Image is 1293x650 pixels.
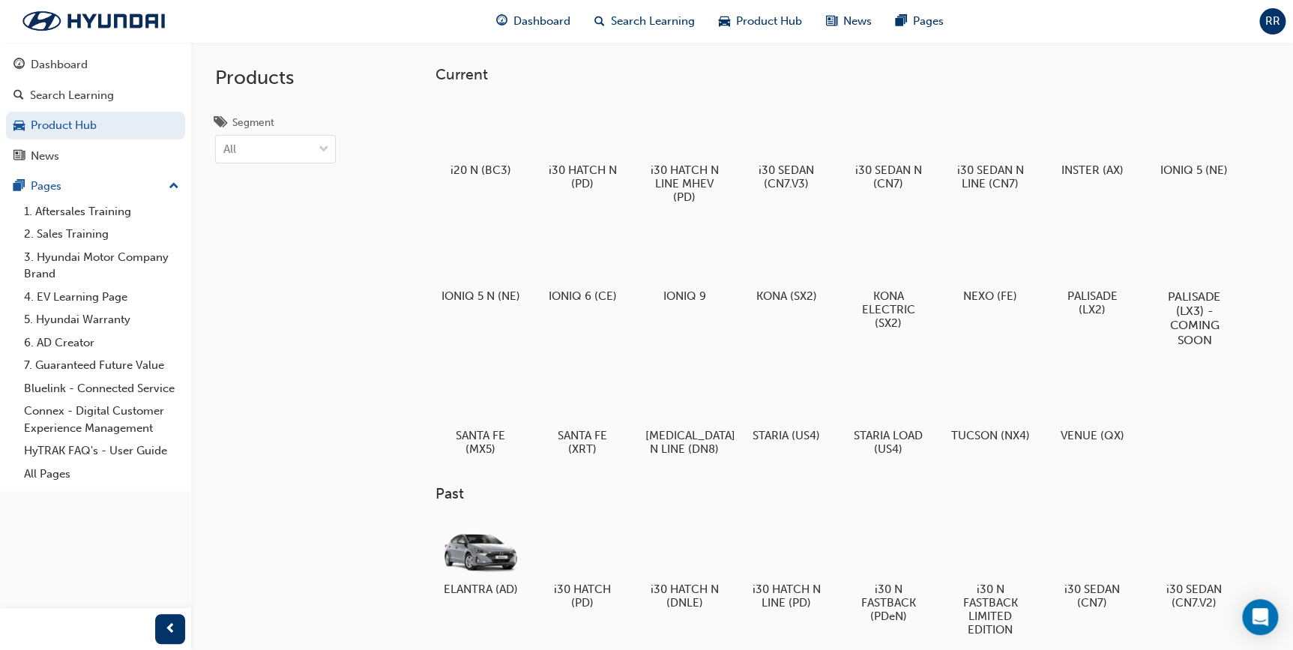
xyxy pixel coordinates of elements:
[741,361,831,448] a: STARIA (US4)
[1053,429,1132,442] h5: VENUE (QX)
[814,6,884,37] a: news-iconNews
[1053,583,1132,610] h5: i30 SEDAN (CN7)
[951,429,1030,442] h5: TUCSON (NX4)
[843,361,933,461] a: STARIA LOAD (US4)
[543,289,622,303] h5: IONIQ 6 (CE)
[18,331,185,355] a: 6. AD Creator
[741,515,831,616] a: i30 HATCH N LINE (PD)
[543,429,622,456] h5: SANTA FE (XRT)
[645,583,724,610] h5: i30 HATCH N (DNLE)
[484,6,582,37] a: guage-iconDashboard
[896,12,907,31] span: pages-icon
[13,89,24,103] span: search-icon
[639,95,729,209] a: i30 HATCH N LINE MHEV (PD)
[435,515,525,602] a: ELANTRA (AD)
[435,221,525,308] a: IONIQ 5 N (NE)
[18,286,185,309] a: 4. EV Learning Page
[18,223,185,246] a: 2. Sales Training
[849,163,928,190] h5: i30 SEDAN N (CN7)
[736,13,802,30] span: Product Hub
[639,515,729,616] a: i30 HATCH N (DNLE)
[645,289,724,303] h5: IONIQ 9
[223,141,236,158] div: All
[18,377,185,400] a: Bluelink - Connected Service
[169,177,179,196] span: up-icon
[747,429,826,442] h5: STARIA (US4)
[543,163,622,190] h5: i30 HATCH N (PD)
[1053,289,1132,316] h5: PALISADE (LX2)
[707,6,814,37] a: car-iconProduct Hub
[435,66,1269,83] h3: Current
[1047,361,1137,448] a: VENUE (QX)
[645,429,724,456] h5: [MEDICAL_DATA] N LINE (DN8)
[945,361,1035,448] a: TUCSON (NX4)
[945,95,1035,196] a: i30 SEDAN N LINE (CN7)
[6,112,185,139] a: Product Hub
[1047,221,1137,322] a: PALISADE (LX2)
[645,163,724,204] h5: i30 HATCH N LINE MHEV (PD)
[13,180,25,193] span: pages-icon
[537,515,627,616] a: i30 HATCH (PD)
[826,12,837,31] span: news-icon
[1155,163,1234,177] h5: IONIQ 5 (NE)
[435,361,525,461] a: SANTA FE (MX5)
[441,289,520,303] h5: IONIQ 5 N (NE)
[747,163,826,190] h5: i30 SEDAN (CN7.V3)
[6,142,185,170] a: News
[747,289,826,303] h5: KONA (SX2)
[18,439,185,463] a: HyTRAK FAQ's - User Guide
[18,246,185,286] a: 3. Hyundai Motor Company Brand
[31,148,59,165] div: News
[215,66,336,90] h2: Products
[435,95,525,182] a: i20 N (BC3)
[537,361,627,461] a: SANTA FE (XRT)
[849,289,928,330] h5: KONA ELECTRIC (SX2)
[1149,95,1239,182] a: IONIQ 5 (NE)
[741,95,831,196] a: i30 SEDAN (CN7.V3)
[1149,221,1239,349] a: PALISADE (LX3) - COMING SOON
[13,119,25,133] span: car-icon
[951,163,1030,190] h5: i30 SEDAN N LINE (CN7)
[951,583,1030,637] h5: i30 N FASTBACK LIMITED EDITION
[537,221,627,308] a: IONIQ 6 (CE)
[543,583,622,610] h5: i30 HATCH (PD)
[18,200,185,223] a: 1. Aftersales Training
[31,56,88,73] div: Dashboard
[165,620,176,639] span: prev-icon
[913,13,944,30] span: Pages
[18,463,185,486] a: All Pages
[30,87,114,104] div: Search Learning
[6,172,185,200] button: Pages
[1265,13,1280,30] span: RR
[232,115,274,130] div: Segment
[7,5,180,37] img: Trak
[13,150,25,163] span: news-icon
[849,429,928,456] h5: STARIA LOAD (US4)
[1053,163,1132,177] h5: INSTER (AX)
[18,354,185,377] a: 7. Guaranteed Future Value
[843,95,933,196] a: i30 SEDAN N (CN7)
[1259,8,1286,34] button: RR
[639,221,729,308] a: IONIQ 9
[1047,515,1137,616] a: i30 SEDAN (CN7)
[1152,289,1235,346] h5: PALISADE (LX3) - COMING SOON
[945,221,1035,308] a: NEXO (FE)
[31,178,61,195] div: Pages
[6,48,185,172] button: DashboardSearch LearningProduct HubNews
[1047,95,1137,182] a: INSTER (AX)
[537,95,627,196] a: i30 HATCH N (PD)
[884,6,956,37] a: pages-iconPages
[13,58,25,72] span: guage-icon
[843,13,872,30] span: News
[594,12,605,31] span: search-icon
[319,140,329,160] span: down-icon
[6,51,185,79] a: Dashboard
[18,308,185,331] a: 5. Hyundai Warranty
[215,117,226,130] span: tags-icon
[441,583,520,596] h5: ELANTRA (AD)
[513,13,570,30] span: Dashboard
[843,515,933,629] a: i30 N FASTBACK (PDeN)
[6,82,185,109] a: Search Learning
